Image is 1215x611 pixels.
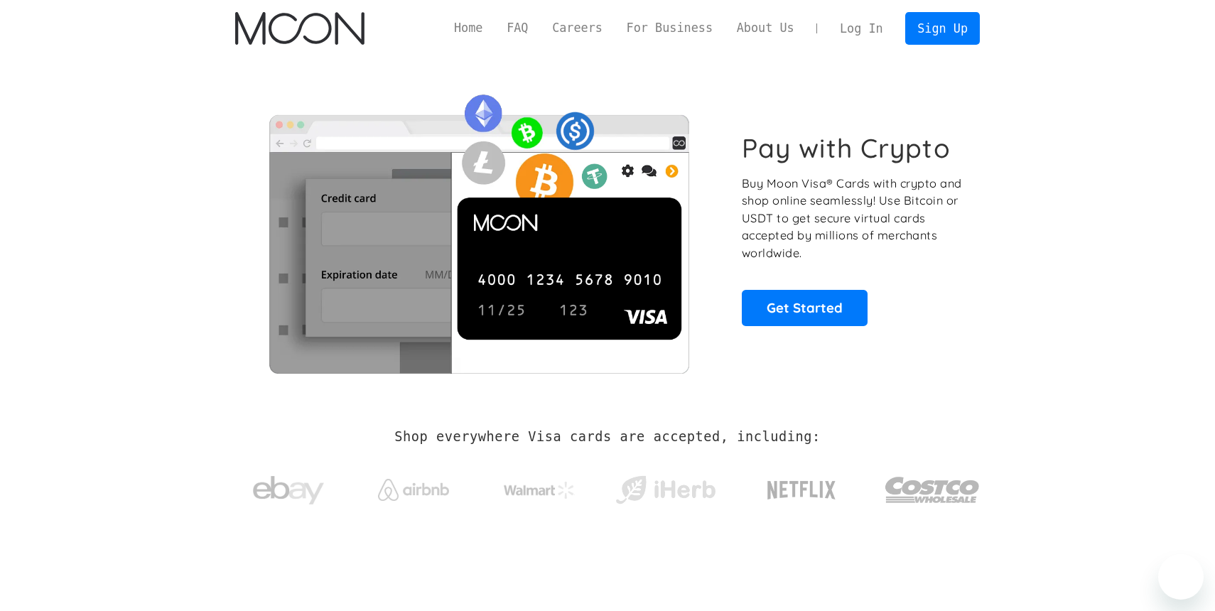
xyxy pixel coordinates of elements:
a: Netflix [738,458,865,515]
h1: Pay with Crypto [742,132,951,164]
img: Netflix [766,472,837,508]
a: FAQ [495,19,540,37]
a: Get Started [742,290,868,325]
img: Moon Logo [235,12,364,45]
a: Home [442,19,495,37]
img: Moon Cards let you spend your crypto anywhere Visa is accepted. [235,85,722,373]
img: Airbnb [378,479,449,501]
a: About Us [725,19,806,37]
a: Sign Up [905,12,979,44]
a: Log In [828,13,895,44]
a: iHerb [612,458,718,516]
img: ebay [253,468,324,513]
img: Walmart [504,482,575,499]
a: home [235,12,364,45]
img: iHerb [612,472,718,509]
a: For Business [615,19,725,37]
a: Costco [885,449,980,524]
a: ebay [235,454,341,520]
a: Airbnb [361,465,467,508]
h2: Shop everywhere Visa cards are accepted, including: [394,429,820,445]
a: Careers [540,19,614,37]
img: Costco [885,463,980,517]
iframe: Pulsante per aprire la finestra di messaggistica [1158,554,1204,600]
a: Walmart [487,467,593,506]
p: Buy Moon Visa® Cards with crypto and shop online seamlessly! Use Bitcoin or USDT to get secure vi... [742,175,964,262]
